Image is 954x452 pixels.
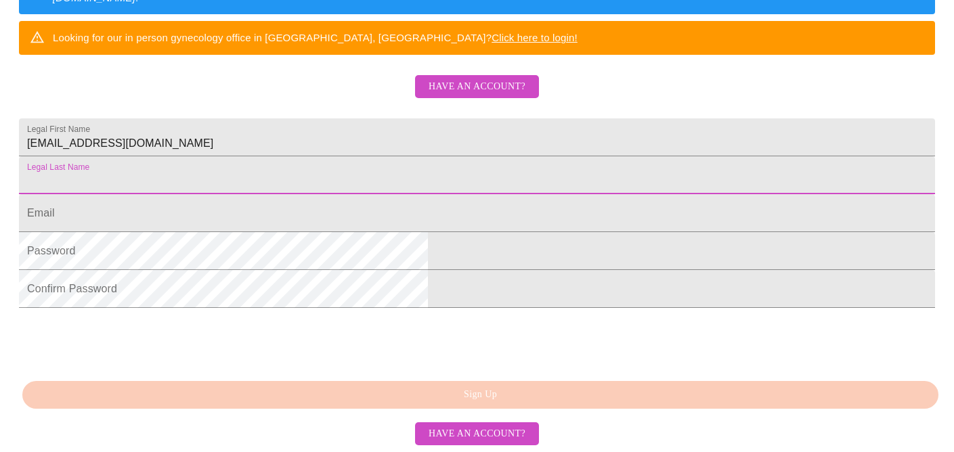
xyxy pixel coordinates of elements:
span: Have an account? [429,78,525,95]
a: Click here to login! [492,32,578,43]
a: Have an account? [412,90,542,101]
button: Have an account? [415,75,539,99]
button: Have an account? [415,422,539,446]
span: Have an account? [429,426,525,443]
div: Looking for our in person gynecology office in [GEOGRAPHIC_DATA], [GEOGRAPHIC_DATA]? [53,25,578,50]
iframe: reCAPTCHA [19,315,225,367]
a: Have an account? [412,427,542,438]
